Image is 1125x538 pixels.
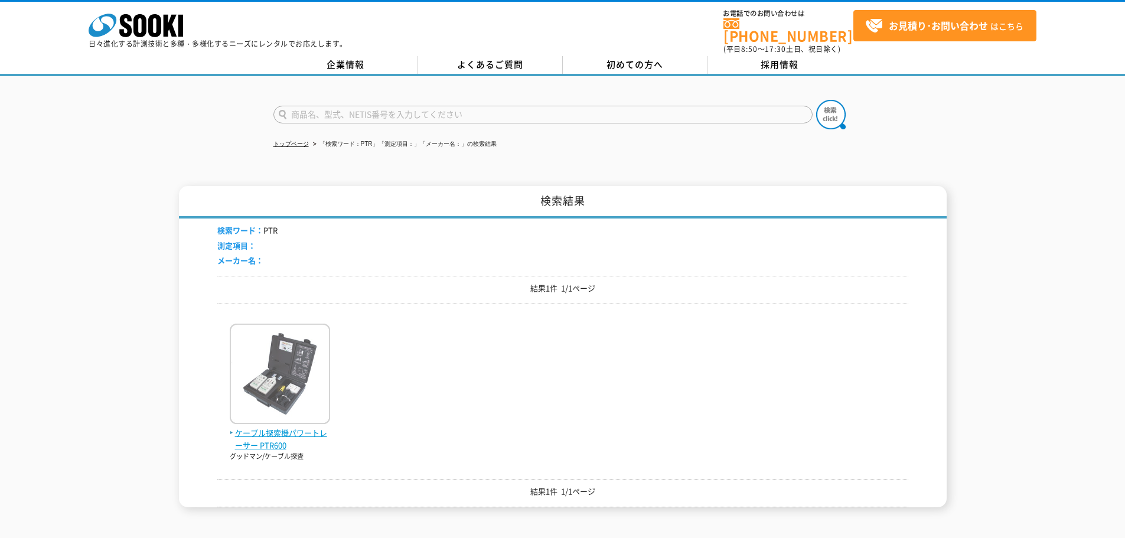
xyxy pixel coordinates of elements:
a: お見積り･お問い合わせはこちら [853,10,1036,41]
span: 8:50 [741,44,758,54]
p: 結果1件 1/1ページ [217,485,908,498]
p: 日々進化する計測技術と多種・多様化するニーズにレンタルでお応えします。 [89,40,347,47]
p: グッドマン/ケーブル探査 [230,452,330,462]
a: 初めての方へ [563,56,707,74]
img: PTR600 [230,324,330,427]
a: 採用情報 [707,56,852,74]
a: 企業情報 [273,56,418,74]
li: PTR [217,224,278,237]
span: (平日 ～ 土日、祝日除く) [723,44,840,54]
span: はこちら [865,17,1023,35]
span: ケーブル探索機パワートレーサー PTR600 [230,427,330,452]
strong: お見積り･お問い合わせ [889,18,988,32]
li: 「検索ワード：PTR」「測定項目：」「メーカー名：」の検索結果 [311,138,497,151]
span: 検索ワード： [217,224,263,236]
a: トップページ [273,141,309,147]
a: [PHONE_NUMBER] [723,18,853,43]
img: btn_search.png [816,100,846,129]
a: ケーブル探索機パワートレーサー PTR600 [230,415,330,451]
a: よくあるご質問 [418,56,563,74]
p: 結果1件 1/1ページ [217,282,908,295]
input: 商品名、型式、NETIS番号を入力してください [273,106,813,123]
span: 初めての方へ [606,58,663,71]
h1: 検索結果 [179,186,947,219]
span: 17:30 [765,44,786,54]
span: 測定項目： [217,240,256,251]
span: お電話でのお問い合わせは [723,10,853,17]
span: メーカー名： [217,255,263,266]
